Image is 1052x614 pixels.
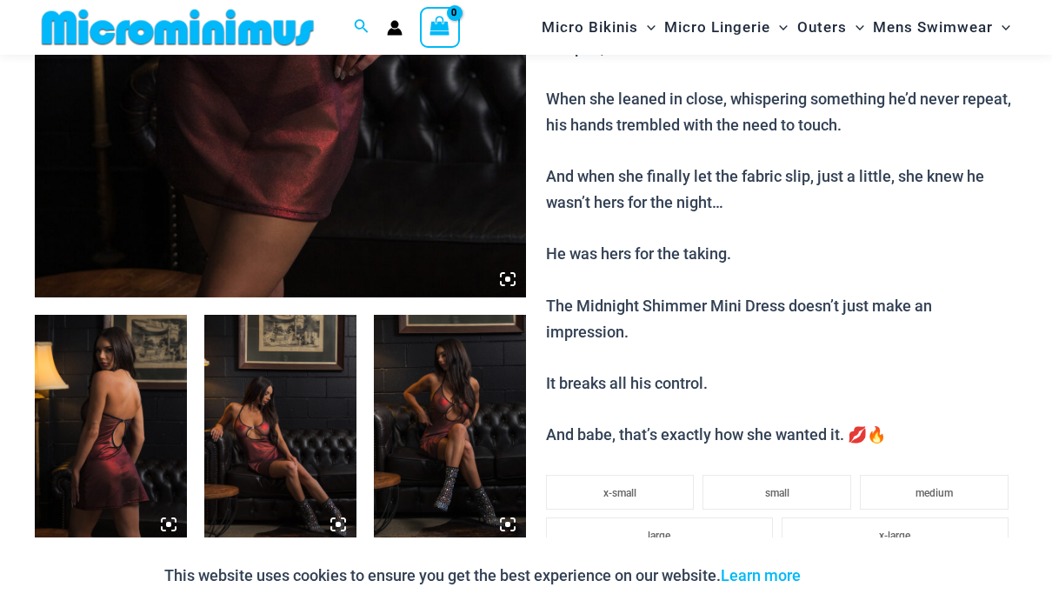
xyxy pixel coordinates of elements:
li: small [702,475,851,510]
span: Menu Toggle [993,5,1010,50]
img: Midnight Shimmer Red 5131 Dress [35,315,187,544]
a: Mens SwimwearMenu ToggleMenu Toggle [869,5,1015,50]
li: medium [860,475,1009,510]
span: Menu Toggle [638,5,656,50]
span: medium [916,487,953,499]
nav: Site Navigation [535,3,1017,52]
button: Accept [814,555,888,597]
li: x-large [782,517,1009,552]
span: Outers [797,5,847,50]
p: This website uses cookies to ensure you get the best experience on our website. [164,563,801,589]
a: Micro LingerieMenu ToggleMenu Toggle [660,5,792,50]
span: x-large [879,530,910,542]
li: x-small [546,475,695,510]
span: Mens Swimwear [873,5,993,50]
img: MM SHOP LOGO FLAT [35,8,321,47]
a: OutersMenu ToggleMenu Toggle [793,5,869,50]
a: Account icon link [387,20,403,36]
span: small [765,487,789,499]
span: Menu Toggle [770,5,788,50]
span: Menu Toggle [847,5,864,50]
span: Micro Bikinis [542,5,638,50]
span: x-small [603,487,636,499]
img: Midnight Shimmer Red 5131 Dress [204,315,356,544]
a: View Shopping Cart, empty [420,7,460,47]
a: Search icon link [354,17,370,38]
img: Midnight Shimmer Red 5131 Dress [374,315,526,544]
a: Learn more [721,566,801,584]
a: Micro BikinisMenu ToggleMenu Toggle [537,5,660,50]
li: large [546,517,773,552]
span: Micro Lingerie [664,5,770,50]
span: large [648,530,670,542]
